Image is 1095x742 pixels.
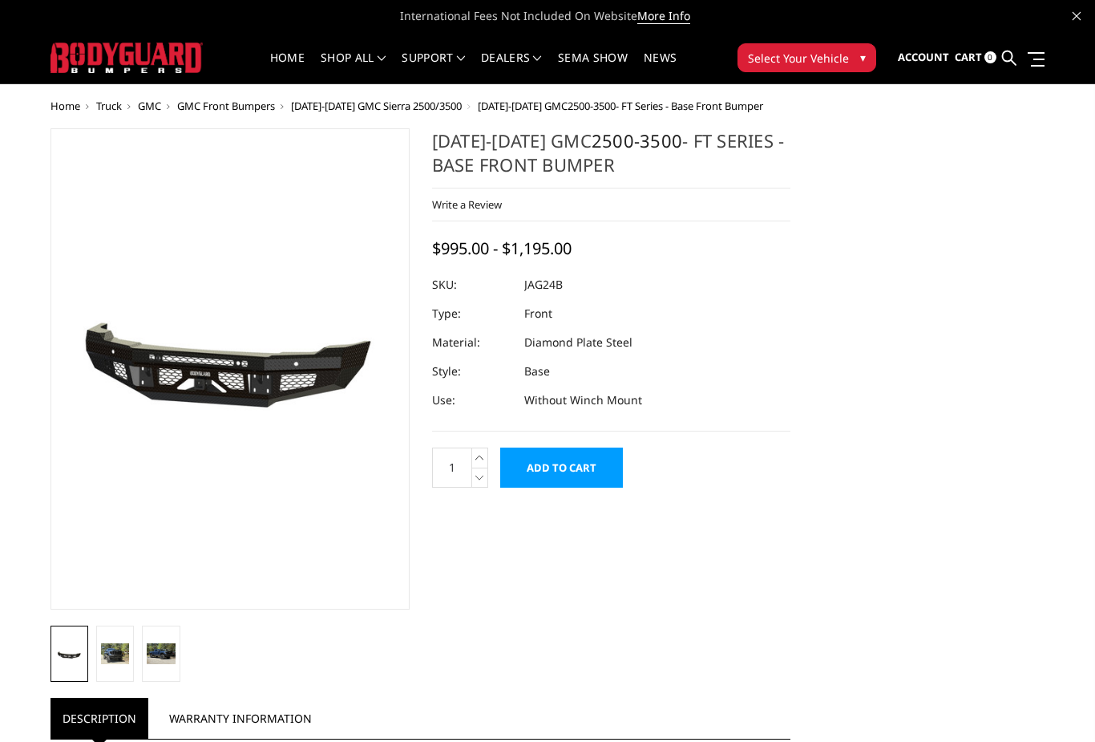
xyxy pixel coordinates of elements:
span: $995.00 - $1,195.00 [432,237,572,259]
a: shop all [321,52,386,83]
a: 2500-3500 [568,99,616,113]
img: 2024-2025 GMC 2500-3500 - FT Series - Base Front Bumper [55,287,405,451]
dd: Front [524,299,552,328]
dt: Use: [432,386,512,415]
span: 0 [984,51,996,63]
button: Select Your Vehicle [737,43,876,72]
span: Select Your Vehicle [748,50,849,67]
a: News [644,52,677,83]
span: Account [898,50,949,64]
img: BODYGUARD BUMPERS [51,43,203,72]
a: [DATE]-[DATE] GMC Sierra 2500/3500 [291,99,462,113]
a: Truck [96,99,122,113]
span: ▾ [860,49,866,66]
dd: Base [524,357,550,386]
dd: Diamond Plate Steel [524,328,632,357]
a: Account [898,36,949,79]
dd: JAG24B [524,270,563,299]
a: 2024-2025 GMC 2500-3500 - FT Series - Base Front Bumper [51,128,410,610]
img: 2024-2025 GMC 2500-3500 - FT Series - Base Front Bumper [147,643,175,664]
span: Cart [955,50,982,64]
a: More Info [637,8,690,24]
dt: SKU: [432,270,512,299]
h1: [DATE]-[DATE] GMC - FT Series - Base Front Bumper [432,128,791,189]
dt: Material: [432,328,512,357]
a: Support [402,52,465,83]
a: Cart 0 [955,36,996,79]
a: Dealers [481,52,542,83]
a: Write a Review [432,197,502,212]
a: 2500-3500 [592,128,682,152]
a: GMC Front Bumpers [177,99,275,113]
a: Home [270,52,305,83]
span: [DATE]-[DATE] GMC - FT Series - Base Front Bumper [478,99,763,113]
dt: Style: [432,357,512,386]
img: 2024-2025 GMC 2500-3500 - FT Series - Base Front Bumper [55,649,83,662]
a: GMC [138,99,161,113]
a: SEMA Show [558,52,628,83]
dt: Type: [432,299,512,328]
dd: Without Winch Mount [524,386,642,415]
a: Warranty Information [157,698,324,739]
a: Description [51,698,148,739]
a: Home [51,99,80,113]
input: Add to Cart [500,448,623,488]
img: 2024-2025 GMC 2500-3500 - FT Series - Base Front Bumper [101,643,129,664]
